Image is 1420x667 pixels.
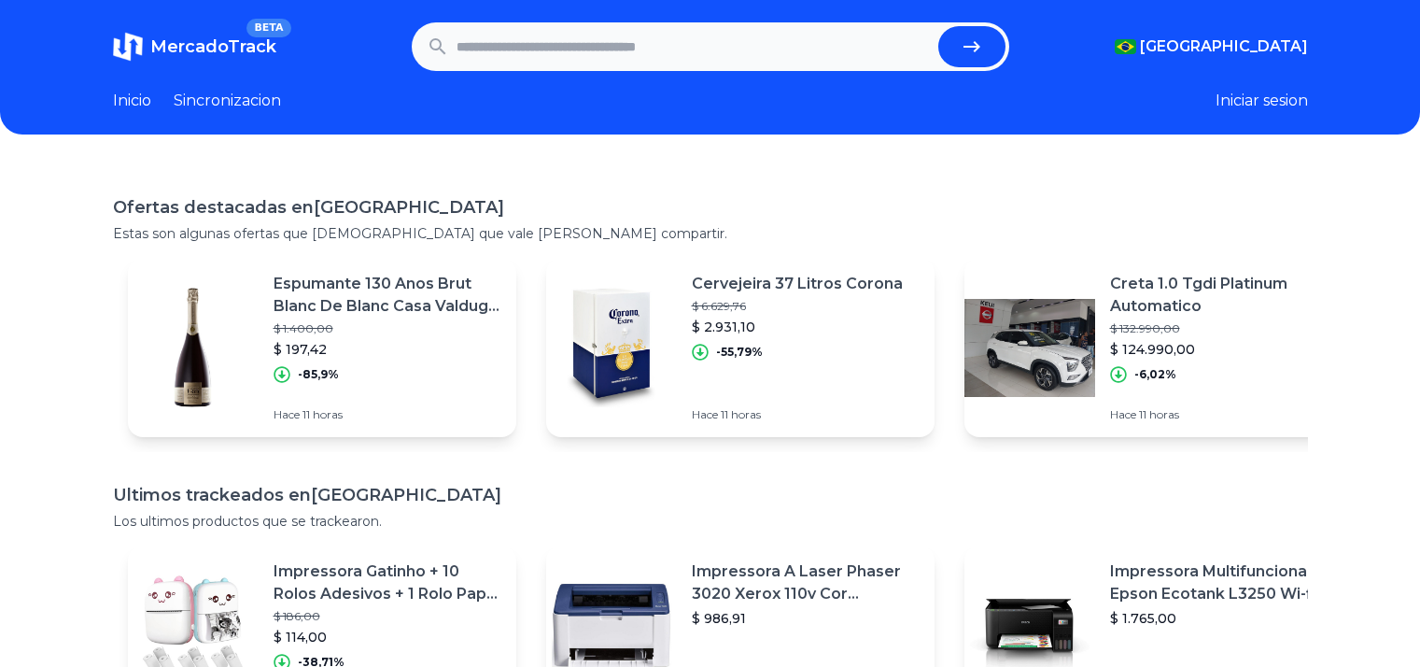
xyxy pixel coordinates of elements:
img: Featured image [128,282,259,413]
p: Impressora Multifuncional Epson Ecotank L3250 Wi-fi Bivolt [1110,561,1338,605]
p: Hace 11 horas [692,407,903,422]
p: Estas son algunas ofertas que [DEMOGRAPHIC_DATA] que vale [PERSON_NAME] compartir. [113,224,1308,243]
p: Impressora A Laser Phaser 3020 Xerox 110v Cor [PERSON_NAME] [692,561,920,605]
p: Los ultimos productos que se trackearon. [113,512,1308,531]
p: $ 6.629,76 [692,299,903,314]
p: Cervejeira 37 Litros Corona [692,273,903,295]
button: Iniciar sesion [1216,90,1308,112]
img: Brasil [1115,39,1136,54]
h1: Ultimos trackeados en [GEOGRAPHIC_DATA] [113,482,1308,508]
p: $ 1.765,00 [1110,609,1338,628]
img: MercadoTrack [113,32,143,62]
p: $ 124.990,00 [1110,340,1338,359]
a: Inicio [113,90,151,112]
p: Creta 1.0 Tgdi Platinum Automatico [1110,273,1338,318]
p: $ 2.931,10 [692,318,903,336]
h1: Ofertas destacadas en [GEOGRAPHIC_DATA] [113,194,1308,220]
p: $ 132.990,00 [1110,321,1338,336]
a: Featured imageCervejeira 37 Litros Corona$ 6.629,76$ 2.931,10-55,79%Hace 11 horas [546,258,935,437]
img: Featured image [964,282,1095,413]
a: Featured imageCreta 1.0 Tgdi Platinum Automatico$ 132.990,00$ 124.990,00-6,02%Hace 11 horas [964,258,1353,437]
span: MercadoTrack [150,36,276,57]
a: Featured imageEspumante 130 Anos Brut Blanc De Blanc Casa Valduga 750ml$ 1.400,00$ 197,42-85,9%Ha... [128,258,516,437]
p: $ 114,00 [274,628,501,646]
p: $ 986,91 [692,609,920,628]
a: Sincronizacion [174,90,281,112]
p: Espumante 130 Anos Brut Blanc De Blanc Casa Valduga 750ml [274,273,501,318]
p: $ 186,00 [274,609,501,624]
p: $ 197,42 [274,340,501,359]
p: -55,79% [716,345,763,360]
a: MercadoTrackBETA [113,32,276,62]
span: BETA [246,19,290,37]
p: Hace 11 horas [274,407,501,422]
button: [GEOGRAPHIC_DATA] [1115,35,1308,58]
p: Hace 11 horas [1110,407,1338,422]
p: -6,02% [1134,367,1176,382]
span: [GEOGRAPHIC_DATA] [1140,35,1308,58]
p: Impressora Gatinho + 10 Rolos Adesivos + 1 Rolo Papel Brinde [274,561,501,605]
p: $ 1.400,00 [274,321,501,336]
p: -85,9% [298,367,339,382]
img: Featured image [546,282,677,413]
